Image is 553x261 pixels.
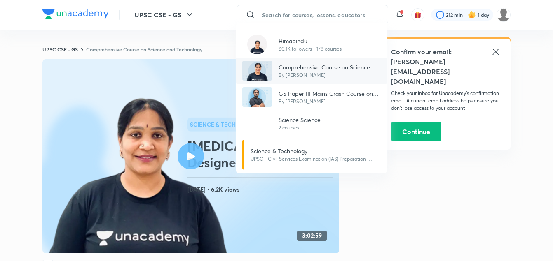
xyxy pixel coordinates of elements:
[236,58,387,84] a: AvatarComprehensive Course on Science and TechnologyBy [PERSON_NAME]
[242,87,272,107] img: Avatar
[279,72,381,79] p: By [PERSON_NAME]
[242,61,272,81] img: Avatar
[279,89,381,98] p: GS Paper III Mains Crash Course on Disaster Management
[279,37,342,45] p: Himabindu
[251,147,374,155] p: Science & Technology
[236,84,387,110] a: AvatarGS Paper III Mains Crash Course on Disaster ManagementBy [PERSON_NAME]
[236,136,387,173] a: Science & TechnologyUPSC - Civil Services Examination (IAS) Preparation • 371 courses
[279,124,321,132] p: 2 courses
[279,115,321,124] p: Science Science
[279,45,342,53] p: 60.1K followers • 178 courses
[251,155,374,163] p: UPSC - Civil Services Examination (IAS) Preparation • 371 courses
[279,63,381,72] p: Comprehensive Course on Science and Technology
[236,31,387,58] a: AvatarHimabindu60.1K followers • 178 courses
[236,110,387,136] a: AvatarScience Science2 courses
[247,35,267,54] img: Avatar
[247,113,267,133] img: Avatar
[279,98,381,105] p: By [PERSON_NAME]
